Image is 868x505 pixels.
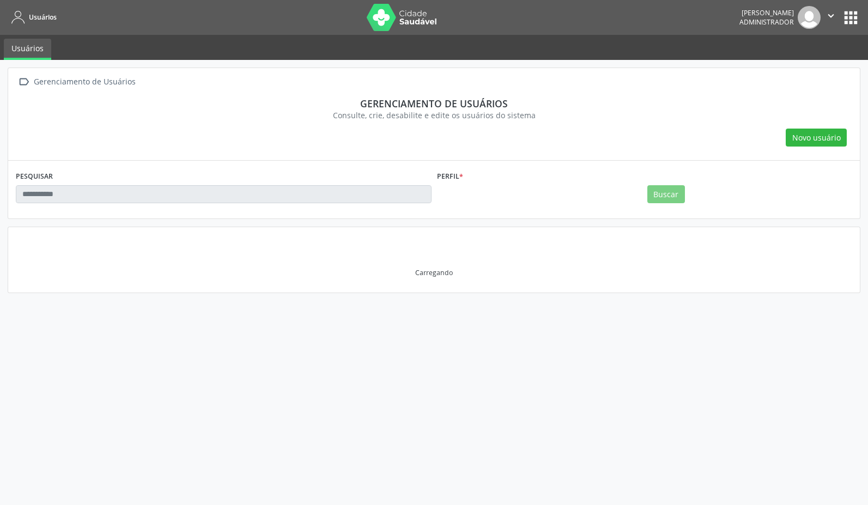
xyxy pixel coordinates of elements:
[415,268,453,277] div: Carregando
[29,13,57,22] span: Usuários
[792,132,841,143] span: Novo usuário
[739,8,794,17] div: [PERSON_NAME]
[23,98,845,109] div: Gerenciamento de usuários
[786,129,847,147] button: Novo usuário
[647,185,685,204] button: Buscar
[23,109,845,121] div: Consulte, crie, desabilite e edite os usuários do sistema
[437,168,463,185] label: Perfil
[4,39,51,60] a: Usuários
[798,6,821,29] img: img
[841,8,860,27] button: apps
[16,168,53,185] label: PESQUISAR
[825,10,837,22] i: 
[32,74,137,90] div: Gerenciamento de Usuários
[739,17,794,27] span: Administrador
[16,74,137,90] a:  Gerenciamento de Usuários
[821,6,841,29] button: 
[8,8,57,26] a: Usuários
[16,74,32,90] i: 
